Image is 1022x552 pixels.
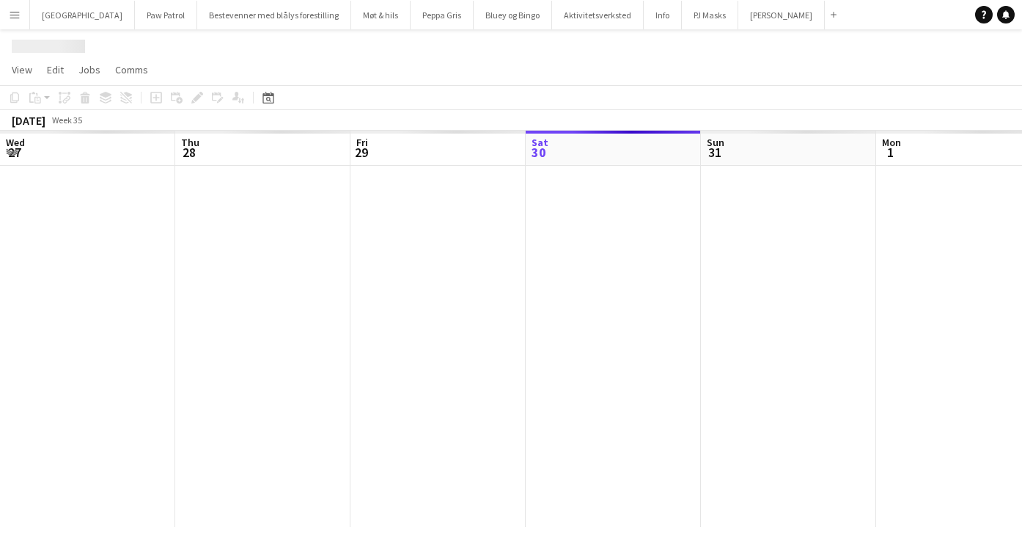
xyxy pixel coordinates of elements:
[532,136,548,149] span: Sat
[705,144,724,161] span: 31
[12,113,45,128] div: [DATE]
[354,144,368,161] span: 29
[351,1,411,29] button: Møt & hils
[356,136,368,149] span: Fri
[474,1,552,29] button: Bluey og Bingo
[48,115,85,126] span: Week 35
[109,60,154,79] a: Comms
[6,60,38,79] a: View
[738,1,825,29] button: [PERSON_NAME]
[880,144,901,161] span: 1
[78,63,100,76] span: Jobs
[41,60,70,79] a: Edit
[4,144,25,161] span: 27
[115,63,148,76] span: Comms
[47,63,64,76] span: Edit
[179,144,199,161] span: 28
[12,63,32,76] span: View
[644,1,682,29] button: Info
[197,1,351,29] button: Bestevenner med blålys forestilling
[181,136,199,149] span: Thu
[411,1,474,29] button: Peppa Gris
[682,1,738,29] button: PJ Masks
[30,1,135,29] button: [GEOGRAPHIC_DATA]
[882,136,901,149] span: Mon
[529,144,548,161] span: 30
[6,136,25,149] span: Wed
[73,60,106,79] a: Jobs
[552,1,644,29] button: Aktivitetsverksted
[707,136,724,149] span: Sun
[135,1,197,29] button: Paw Patrol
